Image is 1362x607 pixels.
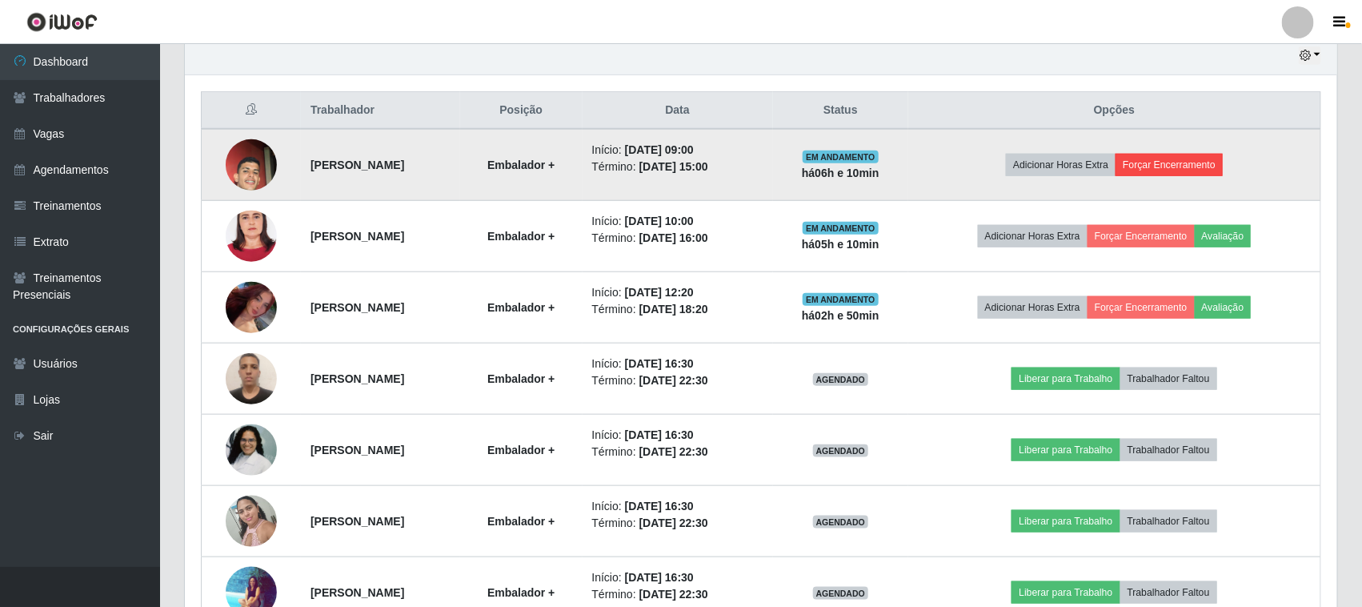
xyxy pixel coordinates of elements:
button: Forçar Encerramento [1088,296,1195,319]
li: Início: [592,213,763,230]
strong: há 06 h e 10 min [802,167,879,179]
th: Trabalhador [301,92,460,130]
time: [DATE] 16:00 [639,231,708,244]
strong: Embalador + [487,372,555,385]
th: Status [773,92,909,130]
li: Término: [592,444,763,460]
img: 1729120016145.jpeg [226,119,277,211]
li: Término: [592,230,763,247]
button: Liberar para Trabalho [1011,439,1120,461]
li: Término: [592,159,763,175]
button: Forçar Encerramento [1116,154,1223,176]
li: Início: [592,284,763,301]
time: [DATE] 16:30 [625,428,694,441]
button: Trabalhador Faltou [1120,368,1217,390]
strong: Embalador + [487,444,555,456]
time: [DATE] 16:30 [625,571,694,584]
strong: há 05 h e 10 min [802,238,879,251]
strong: Embalador + [487,515,555,528]
strong: Embalador + [487,586,555,599]
th: Opções [908,92,1320,130]
strong: [PERSON_NAME] [310,444,404,456]
time: [DATE] 22:30 [639,445,708,458]
button: Liberar para Trabalho [1011,581,1120,604]
time: [DATE] 22:30 [639,374,708,387]
strong: há 02 h e 50 min [802,309,879,322]
li: Início: [592,569,763,586]
li: Término: [592,586,763,603]
li: Término: [592,372,763,389]
th: Data [583,92,773,130]
button: Liberar para Trabalho [1011,510,1120,533]
button: Avaliação [1195,296,1252,319]
strong: [PERSON_NAME] [310,586,404,599]
img: 1745348003536.jpeg [226,344,277,412]
span: AGENDADO [813,373,869,386]
time: [DATE] 12:20 [625,286,694,299]
strong: Embalador + [487,301,555,314]
li: Início: [592,498,763,515]
img: CoreUI Logo [26,12,98,32]
button: Liberar para Trabalho [1011,368,1120,390]
span: AGENDADO [813,444,869,457]
button: Adicionar Horas Extra [978,296,1088,319]
strong: [PERSON_NAME] [310,301,404,314]
time: [DATE] 09:00 [625,143,694,156]
strong: [PERSON_NAME] [310,159,404,171]
strong: Embalador + [487,159,555,171]
li: Término: [592,515,763,532]
span: EM ANDAMENTO [803,151,879,163]
button: Trabalhador Faltou [1120,581,1217,604]
img: 1734175120781.jpeg [226,399,277,501]
li: Início: [592,142,763,159]
img: 1752609549082.jpeg [226,181,277,292]
li: Início: [592,427,763,444]
button: Adicionar Horas Extra [1006,154,1116,176]
img: 1702328329487.jpeg [226,487,277,555]
button: Avaliação [1195,225,1252,247]
span: EM ANDAMENTO [803,222,879,235]
button: Trabalhador Faltou [1120,439,1217,461]
strong: Embalador + [487,230,555,243]
li: Término: [592,301,763,318]
button: Forçar Encerramento [1088,225,1195,247]
time: [DATE] 16:30 [625,500,694,513]
time: [DATE] 22:30 [639,588,708,601]
button: Trabalhador Faltou [1120,510,1217,533]
th: Posição [460,92,583,130]
time: [DATE] 15:00 [639,160,708,173]
strong: [PERSON_NAME] [310,372,404,385]
strong: [PERSON_NAME] [310,515,404,528]
time: [DATE] 22:30 [639,517,708,529]
span: EM ANDAMENTO [803,293,879,306]
img: 1749348201496.jpeg [226,263,277,352]
span: AGENDADO [813,516,869,529]
button: Adicionar Horas Extra [978,225,1088,247]
time: [DATE] 16:30 [625,357,694,370]
span: AGENDADO [813,587,869,600]
li: Início: [592,356,763,372]
time: [DATE] 10:00 [625,215,694,227]
time: [DATE] 18:20 [639,303,708,316]
strong: [PERSON_NAME] [310,230,404,243]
